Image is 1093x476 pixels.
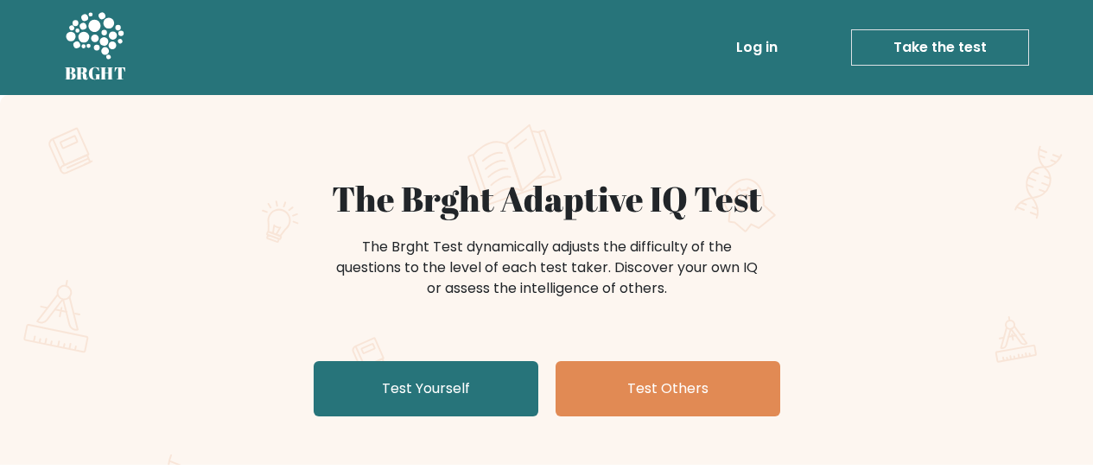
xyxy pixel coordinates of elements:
a: Test Yourself [314,361,538,416]
div: The Brght Test dynamically adjusts the difficulty of the questions to the level of each test take... [331,237,763,299]
a: Log in [729,30,785,65]
a: BRGHT [65,7,127,88]
h1: The Brght Adaptive IQ Test [125,178,969,219]
h5: BRGHT [65,63,127,84]
a: Take the test [851,29,1029,66]
a: Test Others [556,361,780,416]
